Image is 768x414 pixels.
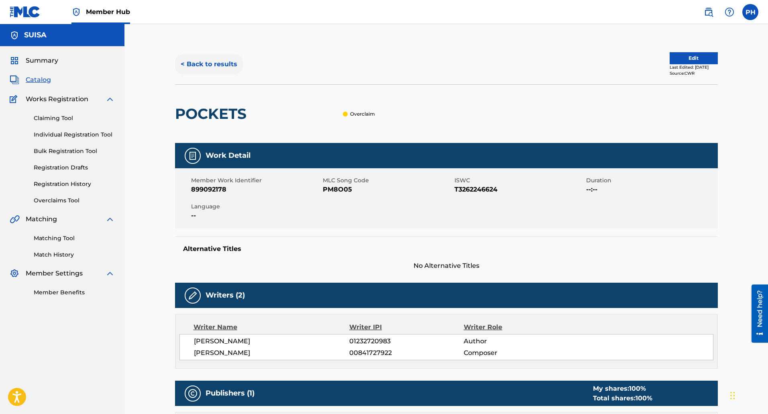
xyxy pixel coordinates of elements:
[105,214,115,224] img: expand
[728,375,768,414] iframe: Chat Widget
[34,147,115,155] a: Bulk Registration Tool
[9,6,20,43] div: Need help?
[191,185,321,194] span: 899092178
[206,291,245,300] h5: Writers (2)
[725,7,734,17] img: help
[10,31,19,40] img: Accounts
[721,4,737,20] div: Help
[34,196,115,205] a: Overclaims Tool
[349,348,463,358] span: 00841727922
[701,4,717,20] a: Public Search
[323,185,452,194] span: PM8O05
[10,56,19,65] img: Summary
[71,7,81,17] img: Top Rightsholder
[593,394,652,403] div: Total shares:
[24,31,47,40] h5: SUISA
[194,322,350,332] div: Writer Name
[670,64,718,70] div: Last Edited: [DATE]
[742,4,758,20] div: User Menu
[175,54,243,74] button: < Back to results
[464,348,568,358] span: Composer
[323,176,452,185] span: MLC Song Code
[34,288,115,297] a: Member Benefits
[191,202,321,211] span: Language
[10,75,51,85] a: CatalogCatalog
[629,385,646,392] span: 100 %
[86,7,130,16] span: Member Hub
[206,151,251,160] h5: Work Detail
[10,75,19,85] img: Catalog
[26,75,51,85] span: Catalog
[34,114,115,122] a: Claiming Tool
[34,180,115,188] a: Registration History
[10,214,20,224] img: Matching
[10,56,58,65] a: SummarySummary
[105,94,115,104] img: expand
[105,269,115,278] img: expand
[349,337,463,346] span: 01232720983
[206,389,255,398] h5: Publishers (1)
[26,214,57,224] span: Matching
[593,384,652,394] div: My shares:
[175,105,251,123] h2: POCKETS
[188,389,198,398] img: Publishers
[34,131,115,139] a: Individual Registration Tool
[636,394,652,402] span: 100 %
[704,7,713,17] img: search
[191,176,321,185] span: Member Work Identifier
[34,163,115,172] a: Registration Drafts
[191,211,321,220] span: --
[670,70,718,76] div: Source: CWR
[10,269,19,278] img: Member Settings
[350,110,375,118] p: Overclaim
[586,176,716,185] span: Duration
[586,185,716,194] span: --:--
[188,151,198,161] img: Work Detail
[464,322,568,332] div: Writer Role
[10,6,41,18] img: MLC Logo
[730,383,735,408] div: Ziehen
[194,348,350,358] span: [PERSON_NAME]
[26,269,83,278] span: Member Settings
[454,185,584,194] span: T3262246624
[10,94,20,104] img: Works Registration
[26,56,58,65] span: Summary
[26,94,88,104] span: Works Registration
[728,375,768,414] div: Chat-Widget
[34,234,115,243] a: Matching Tool
[746,284,768,343] iframe: Resource Center
[464,337,568,346] span: Author
[175,261,718,271] span: No Alternative Titles
[183,245,710,253] h5: Alternative Titles
[194,337,350,346] span: [PERSON_NAME]
[349,322,464,332] div: Writer IPI
[670,52,718,64] button: Edit
[34,251,115,259] a: Match History
[188,291,198,300] img: Writers
[454,176,584,185] span: ISWC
